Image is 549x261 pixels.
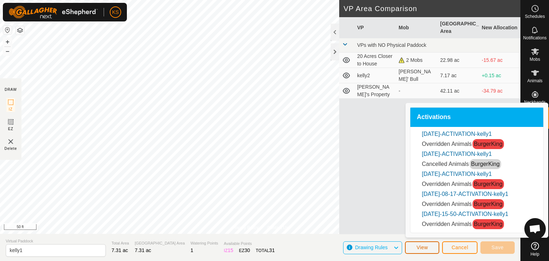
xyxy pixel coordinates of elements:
span: Overridden Animals [422,221,472,227]
span: Overridden Animals [422,141,472,147]
a: Privacy Policy [232,225,259,231]
h2: VP Area Comparison [343,4,520,13]
a: Help [521,239,549,259]
span: 7.31 ac [112,247,128,253]
span: Cancelled Animals [422,161,469,167]
span: Virtual Paddock [6,238,106,244]
span: Delete [5,146,17,151]
button: Cancel [442,241,478,254]
a: [DATE]-15-50-ACTIVATION-kelly1 [422,211,508,217]
span: 31 [269,247,275,253]
span: EZ [8,126,14,132]
th: Mob [396,17,437,38]
span: 1 [191,247,193,253]
td: +0.15 ac [479,68,520,83]
span: View [416,245,428,250]
span: IZ [9,107,13,112]
span: Total Area [112,240,129,246]
div: - [399,87,434,95]
a: BurgerKing [474,181,503,187]
button: + [3,38,12,46]
span: Neckbands [524,100,545,104]
img: VP [6,137,15,146]
span: VPs with NO Physical Paddock [357,42,426,48]
a: BurgerKing [474,221,503,227]
a: Contact Us [267,225,288,231]
a: [DATE]-ACTIVATION-kelly1 [422,171,492,177]
span: KS [112,9,119,16]
td: -15.67 ac [479,53,520,68]
td: kelly2 [354,68,396,83]
button: Map Layers [16,26,24,35]
a: BurgerKing [474,141,503,147]
td: -34.79 ac [479,83,520,99]
span: Overridden Animals [422,181,472,187]
button: Save [480,241,515,254]
th: VP [354,17,396,38]
button: Reset Map [3,26,12,34]
button: View [405,241,439,254]
span: Cancel [451,245,468,250]
th: New Allocation [479,17,520,38]
th: [GEOGRAPHIC_DATA] Area [437,17,479,38]
span: Mobs [530,57,540,61]
span: Drawing Rules [355,245,387,250]
a: [DATE]-08-17-ACTIVATION-kelly1 [422,191,508,197]
img: Gallagher Logo [9,6,98,19]
span: Schedules [525,14,545,19]
div: Open chat [524,218,546,240]
span: Animals [527,79,543,83]
span: Activations [417,114,451,120]
div: 2 Mobs [399,56,434,64]
div: EZ [239,247,250,254]
div: TOTAL [256,247,275,254]
td: 7.17 ac [437,68,479,83]
span: [GEOGRAPHIC_DATA] Area [135,240,185,246]
span: 7.31 ac [135,247,151,253]
a: BurgerKing [474,201,503,207]
a: [DATE]-ACTIVATION-kelly1 [422,131,492,137]
span: Watering Points [191,240,218,246]
td: [PERSON_NAME]'s Property [354,83,396,99]
div: [PERSON_NAME]' Bull [399,68,434,83]
a: [DATE]-ACTIVATION-kelly1 [422,151,492,157]
a: BurgerKing [471,161,500,167]
span: Help [530,252,539,256]
span: Available Points [224,241,274,247]
span: Overridden Animals [422,201,472,207]
div: IZ [224,247,233,254]
span: 15 [228,247,233,253]
td: 22.98 ac [437,53,479,68]
button: – [3,47,12,55]
td: 20 Acres Closer to House [354,53,396,68]
td: 42.11 ac [437,83,479,99]
div: DRAW [5,87,17,92]
span: Notifications [523,36,546,40]
span: 30 [244,247,250,253]
span: Save [491,245,504,250]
